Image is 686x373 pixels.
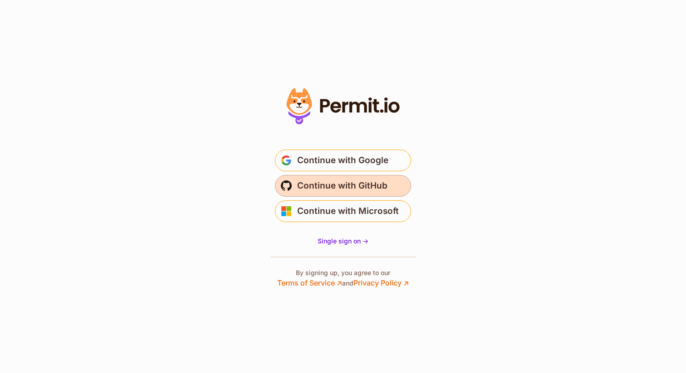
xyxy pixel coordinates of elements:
button: Continue with GitHub [275,175,411,197]
p: By signing up, you agree to our and [277,268,409,288]
span: Continue with Microsoft [297,204,399,218]
span: Continue with Google [297,153,388,168]
a: Terms of Service ↗ [277,278,342,287]
button: Continue with Microsoft [275,200,411,222]
button: Continue with Google [275,150,411,171]
span: Single sign on -> [318,237,368,245]
span: Continue with GitHub [297,179,387,193]
a: Single sign on -> [318,237,368,246]
a: Privacy Policy ↗ [353,278,409,287]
